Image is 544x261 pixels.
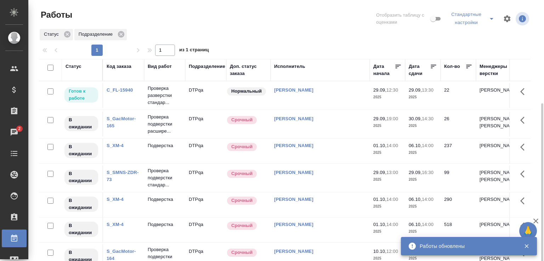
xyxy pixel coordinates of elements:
p: 14:00 [386,143,398,148]
button: 🙏 [519,222,537,240]
a: S_XM-4 [107,143,124,148]
p: 2025 [373,94,402,101]
button: Закрыть [519,243,534,249]
p: [PERSON_NAME] [480,196,514,203]
p: Статус [44,31,61,38]
p: Подверстка [148,196,182,203]
div: Кол-во [444,63,460,70]
p: 14:30 [422,116,433,121]
p: 16:30 [422,170,433,175]
td: 26 [441,112,476,137]
td: 99 [441,166,476,190]
p: 14:00 [422,197,433,202]
p: 19:00 [386,116,398,121]
p: 2025 [409,94,437,101]
button: Здесь прячутся важные кнопки [516,83,533,100]
p: Срочный [231,170,253,177]
a: 2 [2,123,27,141]
span: Работы [39,9,72,21]
a: [PERSON_NAME] [274,116,313,121]
p: Срочный [231,143,253,150]
p: Нормальный [231,88,262,95]
p: 14:00 [386,222,398,227]
p: [PERSON_NAME] [480,87,514,94]
p: 06.10, [409,222,422,227]
p: 12:30 [386,87,398,93]
div: Дата сдачи [409,63,430,77]
p: В ожидании [69,197,94,211]
span: 🙏 [522,224,534,238]
p: 06.10, [409,197,422,202]
p: Проверка разверстки стандар... [148,85,182,106]
p: 06.10, [409,143,422,148]
p: В ожидании [69,222,94,236]
span: Посмотреть информацию [516,12,531,25]
p: Срочный [231,249,253,256]
p: 2025 [409,203,437,210]
p: 01.10, [373,222,386,227]
a: S_GacMotor-164 [107,249,136,261]
div: split button [448,9,499,28]
p: Проверка подверстки расшире... [148,114,182,135]
p: Подразделение [79,31,115,38]
p: [PERSON_NAME], [PERSON_NAME] [480,115,514,129]
td: 237 [441,139,476,163]
p: 30.09, [409,116,422,121]
p: 2025 [373,122,402,129]
div: Исполнитель назначен, приступать к работе пока рано [64,115,99,132]
p: 13:00 [386,170,398,175]
div: Исполнитель может приступить к работе [64,87,99,103]
a: [PERSON_NAME] [274,249,313,254]
p: 29.09, [373,116,386,121]
p: 01.10, [373,143,386,148]
div: Вид работ [148,63,172,70]
button: Здесь прячутся важные кнопки [516,112,533,129]
td: DTPqa [185,139,226,163]
div: Исполнитель [274,63,305,70]
p: В ожидании [69,116,94,130]
p: Проверка подверстки стандар... [148,167,182,188]
td: DTPqa [185,112,226,137]
p: 2025 [409,176,437,183]
p: 2025 [373,228,402,235]
p: 2025 [373,149,402,156]
div: Статус [66,63,81,70]
p: 14:00 [422,222,433,227]
p: [PERSON_NAME] [480,142,514,149]
p: [PERSON_NAME], [PERSON_NAME] [480,169,514,183]
a: [PERSON_NAME] [274,143,313,148]
td: DTPqa [185,166,226,190]
div: Исполнитель назначен, приступать к работе пока рано [64,169,99,186]
button: Здесь прячутся важные кнопки [516,166,533,182]
p: 10.10, [373,249,386,254]
p: Подверстка [148,221,182,228]
p: [PERSON_NAME] [480,221,514,228]
p: 14:00 [422,143,433,148]
div: Исполнитель назначен, приступать к работе пока рано [64,221,99,238]
a: S_GacMotor-165 [107,116,136,128]
div: Доп. статус заказа [230,63,267,77]
a: C_FL-15940 [107,87,133,93]
p: 29.09, [409,87,422,93]
p: 2025 [409,228,437,235]
div: Дата начала [373,63,395,77]
div: Исполнитель назначен, приступать к работе пока рано [64,142,99,159]
td: 518 [441,217,476,242]
span: Отобразить таблицу с оценками [376,12,429,26]
a: S_SMNS-ZDR-73 [107,170,138,182]
div: Подразделение [189,63,225,70]
a: S_XM-4 [107,197,124,202]
p: 12:00 [386,249,398,254]
p: 29.09, [409,170,422,175]
p: 29.09, [373,170,386,175]
p: Срочный [231,222,253,229]
p: 01.10, [373,197,386,202]
p: 29.09, [373,87,386,93]
td: DTPqa [185,217,226,242]
p: В ожидании [69,143,94,157]
p: 2025 [373,176,402,183]
a: [PERSON_NAME] [274,170,313,175]
button: Здесь прячутся важные кнопки [516,217,533,234]
a: [PERSON_NAME] [274,197,313,202]
div: Статус [40,29,73,40]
